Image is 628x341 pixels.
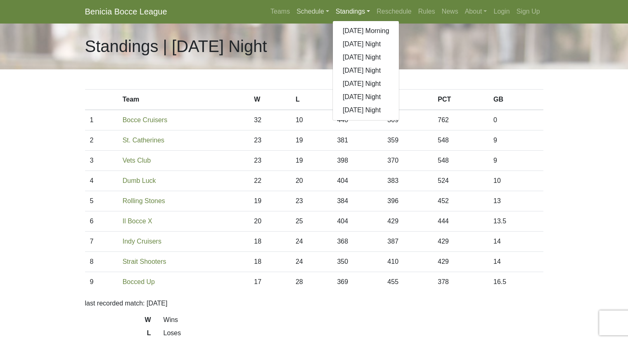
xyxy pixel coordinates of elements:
a: [DATE] Night [333,64,399,77]
a: [DATE] Night [333,38,399,51]
td: 32 [249,110,291,130]
td: 452 [433,191,488,211]
td: 455 [382,272,433,292]
a: Il Bocce X [123,218,152,225]
div: Standings [332,21,400,121]
a: [DATE] Night [333,51,399,64]
td: 9 [488,151,543,171]
td: 444 [433,211,488,232]
td: 370 [382,151,433,171]
a: News [438,3,462,20]
a: Indy Cruisers [123,238,161,245]
td: 359 [382,130,433,151]
td: 369 [332,272,382,292]
h1: Standings | [DATE] Night [85,36,267,56]
td: 440 [332,110,382,130]
td: 28 [291,272,332,292]
th: Team [118,90,249,110]
th: W [249,90,291,110]
a: Schedule [293,3,332,20]
dd: Loses [157,328,550,338]
td: 548 [433,151,488,171]
td: 10 [291,110,332,130]
a: Standings [332,3,373,20]
td: 429 [433,252,488,272]
a: Reschedule [373,3,415,20]
a: Bocce Cruisers [123,116,167,123]
a: About [462,3,491,20]
a: Sign Up [513,3,543,20]
a: Rules [415,3,438,20]
td: 1 [85,110,118,130]
p: last recorded match: [DATE] [85,298,543,308]
td: 350 [332,252,382,272]
td: 10 [488,171,543,191]
td: 309 [382,110,433,130]
td: 381 [332,130,382,151]
td: 19 [291,130,332,151]
td: 762 [433,110,488,130]
td: 13.5 [488,211,543,232]
td: 9 [488,130,543,151]
td: 18 [249,252,291,272]
td: 429 [382,211,433,232]
td: 22 [249,171,291,191]
td: 6 [85,211,118,232]
td: 19 [291,151,332,171]
a: St. Catherines [123,137,164,144]
td: 9 [85,272,118,292]
td: 384 [332,191,382,211]
td: 378 [433,272,488,292]
td: 383 [382,171,433,191]
a: Rolling Stones [123,197,165,204]
a: Dumb Luck [123,177,156,184]
td: 368 [332,232,382,252]
a: Vets Club [123,157,151,164]
td: 5 [85,191,118,211]
a: [DATE] Night [333,104,399,117]
td: 25 [291,211,332,232]
td: 14 [488,232,543,252]
td: 398 [332,151,382,171]
td: 23 [249,130,291,151]
td: 17 [249,272,291,292]
a: Teams [267,3,293,20]
th: GB [488,90,543,110]
td: 18 [249,232,291,252]
td: 387 [382,232,433,252]
td: 410 [382,252,433,272]
td: 24 [291,252,332,272]
td: 8 [85,252,118,272]
td: 524 [433,171,488,191]
td: 23 [291,191,332,211]
td: 13 [488,191,543,211]
a: [DATE] Night [333,77,399,90]
dt: W [79,315,157,328]
a: Login [490,3,513,20]
td: 14 [488,252,543,272]
td: 2 [85,130,118,151]
td: 3 [85,151,118,171]
td: 7 [85,232,118,252]
td: 24 [291,232,332,252]
a: Strait Shooters [123,258,166,265]
td: 429 [433,232,488,252]
td: 20 [291,171,332,191]
td: 396 [382,191,433,211]
td: 19 [249,191,291,211]
a: [DATE] Night [333,90,399,104]
dd: Wins [157,315,550,325]
th: PA [382,90,433,110]
td: 548 [433,130,488,151]
a: Bocced Up [123,278,155,285]
td: 404 [332,171,382,191]
a: Benicia Bocce League [85,3,167,20]
td: 4 [85,171,118,191]
a: [DATE] Morning [333,24,399,38]
th: L [291,90,332,110]
td: 0 [488,110,543,130]
th: PCT [433,90,488,110]
td: 20 [249,211,291,232]
td: 23 [249,151,291,171]
td: 404 [332,211,382,232]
